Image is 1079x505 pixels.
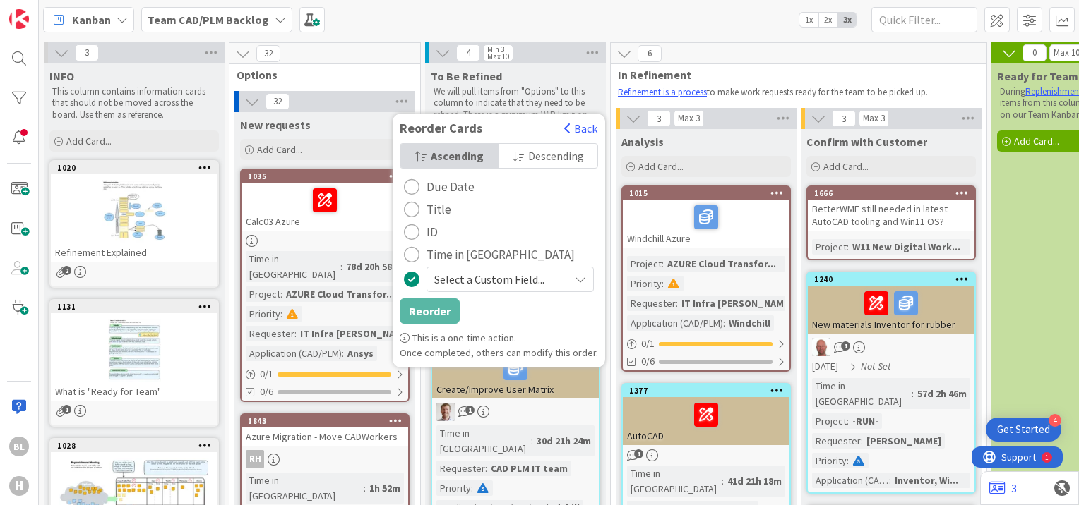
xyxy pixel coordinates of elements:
[664,256,780,272] div: AZURE Cloud Transfor...
[914,386,970,401] div: 57d 2h 46m
[806,185,976,260] a: 1666BetterWMF still needed in latest AutoCAD tooling and Win11 OS?Project:W11 New Digital Work...
[861,360,891,372] i: Not Set
[62,266,71,275] span: 2
[465,406,475,415] span: 1
[808,273,974,286] div: 1240
[806,272,976,494] a: 1240New materials Inventor for rubberRK[DATE]Not SetTime in [GEOGRAPHIC_DATA]:57d 2h 46mProject:-...
[847,413,849,429] span: :
[891,473,962,488] div: Inventor, Wi...
[808,200,974,231] div: BetterWMF still needed in latest AutoCAD tooling and Win11 OS?
[487,46,504,53] div: Min 3
[722,473,724,489] span: :
[400,266,598,293] button: Select a Custom Field...
[1049,414,1061,427] div: 4
[823,160,869,173] span: Add Card...
[812,433,861,449] div: Requester
[861,433,863,449] span: :
[623,187,789,200] div: 1015
[242,415,408,446] div: 1843Azure Migration - Move CADWorkers
[997,422,1050,437] div: Get Started
[242,427,408,446] div: Azure Migration - Move CADWorkers
[623,397,789,445] div: AutoCAD
[1023,44,1047,61] span: 0
[280,306,282,322] span: :
[662,276,664,291] span: :
[242,183,408,231] div: Calc03 Azure
[641,354,655,369] span: 0/6
[621,185,791,372] a: 1015Windchill AzureProject:AZURE Cloud Transfor...Priority:Requester:IT Infra [PERSON_NAME]Applic...
[725,315,774,331] div: Windchill
[248,171,408,181] div: 1035
[260,384,273,399] span: 0/6
[627,296,676,311] div: Requester
[342,259,404,274] div: 78d 20h 58m
[863,115,885,122] div: Max 3
[629,386,789,396] div: 1377
[260,367,273,382] span: 0 / 1
[297,326,415,341] div: IT Infra [PERSON_NAME]
[436,461,485,476] div: Requester
[812,453,847,468] div: Priority
[531,433,533,449] span: :
[427,199,451,220] span: Title
[400,176,479,198] button: Due Date
[294,326,297,341] span: :
[242,415,408,427] div: 1843
[618,87,971,98] p: to make work requests ready for the team to be picked up.
[485,461,487,476] span: :
[427,244,575,265] span: Time in [GEOGRAPHIC_DATA]
[806,135,927,149] span: Confirm with Customer
[618,86,707,98] a: Refinement is a process
[427,176,475,197] span: Due Date
[676,296,678,311] span: :
[266,93,290,110] span: 32
[400,298,460,324] button: Reorder
[242,365,408,383] div: 0/1
[456,44,480,61] span: 4
[52,86,216,121] p: This column contains information cards that should not be moved across the board. Use them as ref...
[431,145,484,166] span: Ascending
[808,286,974,334] div: New materials Inventor for rubber
[9,476,29,496] div: H
[1014,135,1059,147] span: Add Card...
[62,405,71,414] span: 1
[432,351,599,398] div: Create/Improve User Matrix
[49,160,219,288] a: 1020Refinement Explained
[627,256,662,272] div: Project
[487,461,571,476] div: CAD PLM IT team
[246,450,264,468] div: RH
[49,69,74,83] span: INFO
[623,335,789,353] div: 0/1
[912,386,914,401] span: :
[434,269,562,289] span: Select a Custom Field...
[51,382,217,401] div: What is "Ready for Team"
[148,13,269,27] b: Team CAD/PLM Backlog
[471,480,473,496] span: :
[400,346,598,360] p: Once completed, others can modify this order.
[246,346,342,361] div: Application (CAD/PLM)
[257,143,302,156] span: Add Card...
[51,162,217,262] div: 1020Refinement Explained
[246,473,364,504] div: Time in [GEOGRAPHIC_DATA]
[634,449,643,458] span: 1
[57,163,217,173] div: 1020
[638,160,684,173] span: Add Card...
[432,403,599,421] div: BO
[9,437,29,456] div: BL
[989,480,1017,497] a: 3
[814,274,974,284] div: 1240
[847,239,849,255] span: :
[627,276,662,291] div: Priority
[808,338,974,356] div: RK
[641,336,655,351] span: 0 / 1
[51,162,217,174] div: 1020
[432,338,599,398] div: 1460Create/Improve User Matrix
[812,473,889,488] div: Application (CAD/PLM)
[623,187,789,248] div: 1015Windchill Azure
[240,118,311,132] span: New requests
[812,338,830,356] img: RK
[678,296,796,311] div: IT Infra [PERSON_NAME]
[627,466,722,497] div: Time in [GEOGRAPHIC_DATA]
[364,480,366,496] span: :
[51,439,217,452] div: 1028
